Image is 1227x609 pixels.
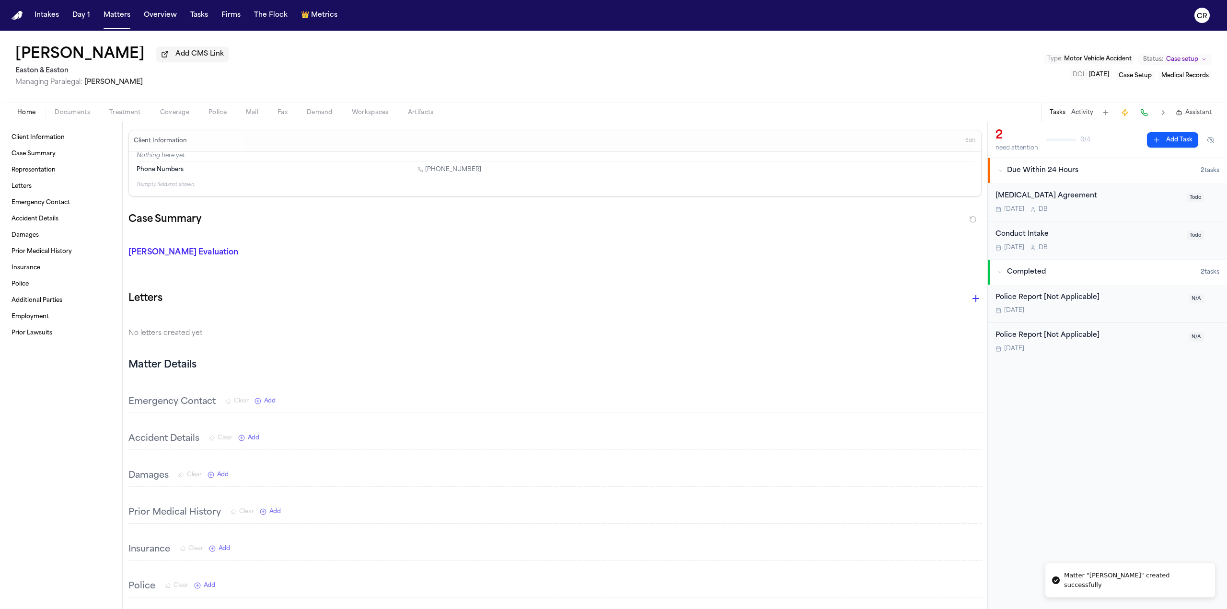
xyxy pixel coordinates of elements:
[15,79,82,86] span: Managing Paralegal:
[8,325,115,341] a: Prior Lawsuits
[307,109,333,116] span: Demand
[1147,132,1198,148] button: Add Task
[248,434,259,442] span: Add
[156,46,229,62] button: Add CMS Link
[962,133,978,149] button: Edit
[1185,109,1212,116] span: Assistant
[55,109,90,116] span: Documents
[1189,294,1204,303] span: N/A
[8,276,115,292] a: Police
[209,545,230,552] button: Add New
[8,309,115,324] a: Employment
[137,152,973,161] p: Nothing here yet.
[218,7,244,24] a: Firms
[352,109,389,116] span: Workspaces
[137,181,973,188] p: 11 empty fields not shown.
[246,109,258,116] span: Mail
[234,397,249,405] span: Clear
[269,508,281,516] span: Add
[174,582,188,589] span: Clear
[1119,73,1152,79] span: Case Setup
[250,7,291,24] button: The Flock
[128,469,169,483] h3: Damages
[1004,307,1024,314] span: [DATE]
[1071,109,1093,116] button: Activity
[260,508,281,516] button: Add New
[239,508,254,516] span: Clear
[128,358,197,372] h2: Matter Details
[1004,345,1024,353] span: [DATE]
[137,166,184,173] span: Phone Numbers
[988,260,1227,285] button: Completed2tasks
[995,144,1038,152] div: need attention
[995,330,1183,341] div: Police Report [Not Applicable]
[1089,72,1109,78] span: [DATE]
[8,162,115,178] a: Representation
[128,432,199,446] h3: Accident Details
[417,166,481,173] a: Call 1 (949) 275-3381
[12,11,23,20] img: Finch Logo
[1047,56,1063,62] span: Type :
[15,46,145,63] h1: [PERSON_NAME]
[128,506,221,519] h3: Prior Medical History
[160,109,189,116] span: Coverage
[988,322,1227,360] div: Open task: Police Report [Not Applicable]
[217,471,229,479] span: Add
[1158,71,1212,80] button: Edit service: Medical Records
[1187,231,1204,240] span: Todo
[988,221,1227,259] div: Open task: Conduct Intake
[100,7,134,24] button: Matters
[128,247,405,258] p: [PERSON_NAME] Evaluation
[180,545,203,552] button: Clear Insurance
[132,137,189,145] h3: Client Information
[8,293,115,308] a: Additional Parties
[1039,206,1048,213] span: D B
[1044,54,1134,64] button: Edit Type: Motor Vehicle Accident
[1137,106,1151,119] button: Make a Call
[238,434,259,442] button: Add New
[128,580,155,593] h3: Police
[1118,106,1132,119] button: Create Immediate Task
[995,229,1181,240] div: Conduct Intake
[69,7,94,24] button: Day 1
[109,109,141,116] span: Treatment
[1004,244,1024,252] span: [DATE]
[186,7,212,24] a: Tasks
[988,183,1227,221] div: Open task: Retainer Agreement
[209,434,232,442] button: Clear Accident Details
[231,508,254,516] button: Clear Prior Medical History
[31,7,63,24] button: Intakes
[264,397,276,405] span: Add
[1176,109,1212,116] button: Assistant
[965,138,975,144] span: Edit
[8,260,115,276] a: Insurance
[165,582,188,589] button: Clear Police
[15,65,229,77] h2: Easton & Easton
[128,395,216,409] h3: Emergency Contact
[8,195,115,210] a: Emergency Contact
[1116,71,1155,80] button: Edit service: Case Setup
[1064,571,1207,589] div: Matter "[PERSON_NAME]" created successfully
[175,49,224,59] span: Add CMS Link
[408,109,434,116] span: Artifacts
[1080,136,1090,144] span: 0 / 4
[8,130,115,145] a: Client Information
[1007,267,1046,277] span: Completed
[219,545,230,552] span: Add
[188,545,203,552] span: Clear
[128,291,162,306] h1: Letters
[995,191,1181,202] div: [MEDICAL_DATA] Agreement
[1099,106,1112,119] button: Add Task
[128,543,170,556] h3: Insurance
[988,285,1227,323] div: Open task: Police Report [Not Applicable]
[988,158,1227,183] button: Due Within 24 Hours2tasks
[15,46,145,63] button: Edit matter name
[128,212,201,227] h2: Case Summary
[128,328,982,339] p: No letters created yet
[1004,206,1024,213] span: [DATE]
[297,7,341,24] a: crownMetrics
[8,244,115,259] a: Prior Medical History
